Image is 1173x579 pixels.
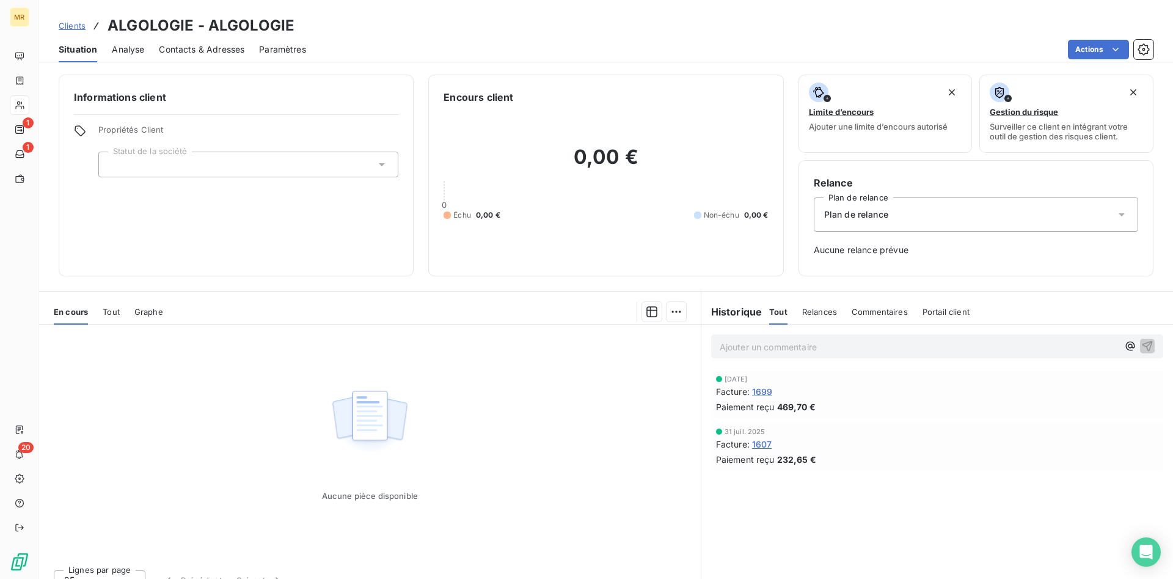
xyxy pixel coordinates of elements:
[109,159,119,170] input: Ajouter une valeur
[442,200,447,210] span: 0
[814,175,1138,190] h6: Relance
[259,43,306,56] span: Paramètres
[98,125,398,142] span: Propriétés Client
[809,107,874,117] span: Limite d’encours
[802,307,837,317] span: Relances
[159,43,244,56] span: Contacts & Adresses
[809,122,948,131] span: Ajouter une limite d’encours autorisé
[725,428,766,435] span: 31 juil. 2025
[331,384,409,460] img: Empty state
[103,307,120,317] span: Tout
[10,7,29,27] div: MR
[1131,537,1161,567] div: Open Intercom Messenger
[990,122,1143,141] span: Surveiller ce client en intégrant votre outil de gestion des risques client.
[798,75,973,153] button: Limite d’encoursAjouter une limite d’encours autorisé
[744,210,769,221] span: 0,00 €
[769,307,787,317] span: Tout
[852,307,908,317] span: Commentaires
[814,244,1138,256] span: Aucune relance prévue
[23,117,34,128] span: 1
[1068,40,1129,59] button: Actions
[716,385,750,398] span: Facture :
[108,15,294,37] h3: ALGOLOGIE - ALGOLOGIE
[59,43,97,56] span: Situation
[990,107,1058,117] span: Gestion du risque
[752,438,772,451] span: 1607
[476,210,500,221] span: 0,00 €
[134,307,163,317] span: Graphe
[112,43,144,56] span: Analyse
[716,438,750,451] span: Facture :
[777,453,816,466] span: 232,65 €
[23,142,34,153] span: 1
[322,491,418,501] span: Aucune pièce disponible
[716,453,775,466] span: Paiement reçu
[444,90,513,105] h6: Encours client
[716,400,775,413] span: Paiement reçu
[444,145,768,182] h2: 0,00 €
[777,400,816,413] span: 469,70 €
[979,75,1153,153] button: Gestion du risqueSurveiller ce client en intégrant votre outil de gestion des risques client.
[701,304,762,319] h6: Historique
[54,307,88,317] span: En cours
[10,552,29,572] img: Logo LeanPay
[59,20,86,32] a: Clients
[704,210,739,221] span: Non-échu
[725,375,748,383] span: [DATE]
[923,307,970,317] span: Portail client
[824,208,888,221] span: Plan de relance
[752,385,773,398] span: 1699
[453,210,471,221] span: Échu
[74,90,398,105] h6: Informations client
[18,442,34,453] span: 20
[59,21,86,31] span: Clients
